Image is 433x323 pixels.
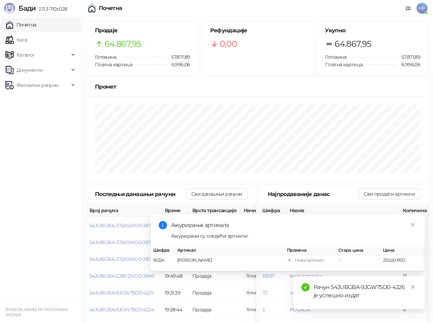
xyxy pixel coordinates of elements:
[335,37,371,50] span: 64.867,95
[186,188,248,199] button: Сви данашњи рачуни
[336,255,380,265] td: -
[380,255,425,265] td: 220,00 RSD
[162,285,190,301] td: 19:31:39
[167,61,190,68] span: 6.996,06
[284,245,336,255] th: Промена
[417,3,428,14] span: MP
[159,221,167,229] span: info-circle
[262,290,267,296] button: 73
[162,301,190,318] td: 19:28:44
[95,26,190,35] h5: Продаје
[171,221,417,229] div: Ажурирање артикала
[19,4,36,12] span: Бади
[166,53,190,61] span: 57.871,89
[220,37,237,50] span: 0,00
[325,54,346,60] span: Готовина
[325,61,362,68] span: Платна картица
[89,273,154,279] button: 54JUBGBA-C38FDVO0-3849
[410,222,415,227] span: close
[36,6,67,12] span: 3.11.3-710c028
[397,61,420,68] span: 6.996,06
[314,283,417,300] div: Рачун 54JUBGBA-9JGW75O0-4226 је успешно издат
[89,222,153,229] button: 54JUBGBA-372A5WO0-3872
[290,290,311,296] button: veca kesa
[99,5,122,11] div: Почетна
[162,204,190,217] th: Време
[190,285,241,301] td: Продаја
[400,204,431,217] th: Количина
[5,18,36,32] a: Почетна
[260,204,287,217] th: Шифра
[358,188,420,199] button: Сви продати артикли
[290,307,310,313] button: POGACA
[410,285,415,289] span: close
[151,245,175,255] th: Шифра
[403,3,414,14] a: Документација
[16,78,58,92] span: Фискални рачуни
[244,289,267,297] span: 120,00
[16,48,35,62] span: Каталог
[95,82,420,91] div: Промет
[244,306,267,313] span: 820,00
[380,245,425,255] th: Цена
[89,307,154,313] button: 54JUBGBA-9JGW75O0-4224
[190,301,241,318] td: Продаја
[5,307,68,317] small: [PERSON_NAME] PR TRGOVINSKA RADNJA
[105,37,141,50] span: 64.867,95
[190,204,241,217] th: Врста трансакције
[241,204,310,217] th: Начини плаћања
[4,3,15,14] img: Logo
[89,239,152,245] button: 54JUBGBA-372A5WO0-3871
[89,256,154,262] button: 54JUBGBA-372A5WO0-3870
[268,190,359,198] div: Најпродаваније данас
[95,190,186,198] div: Последњи данашњи рачуни
[89,290,154,296] button: 54JUBGBA-9JGW75O0-4225
[16,63,43,77] span: Документи
[325,26,420,35] h5: Укупно
[171,232,417,240] div: Ажурирани су следећи артикли:
[397,53,420,61] span: 57.871,89
[95,61,132,68] span: Платна картица
[87,204,162,217] th: Број рачуна
[409,221,417,229] a: Close
[262,307,265,313] button: 5
[5,33,27,47] a: Каса
[301,283,310,291] span: check-circle
[210,26,305,35] h5: Рефундације
[409,283,417,291] a: Close
[95,54,116,60] span: Готовина
[336,245,380,255] th: Стара цена
[151,255,175,265] td: 16224
[287,204,400,217] th: Назив
[295,257,324,264] div: Нови артикал
[175,245,284,255] th: Артикал
[175,255,284,265] td: [PERSON_NAME]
